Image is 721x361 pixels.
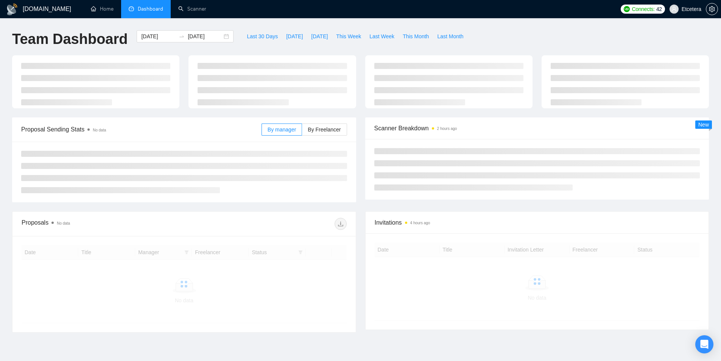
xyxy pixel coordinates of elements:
span: No data [57,221,70,225]
span: New [698,122,709,128]
button: Last Week [365,30,399,42]
div: Proposals [22,218,184,230]
input: Start date [141,32,176,41]
input: End date [188,32,222,41]
button: This Week [332,30,365,42]
button: [DATE] [282,30,307,42]
span: swap-right [179,33,185,39]
a: setting [706,6,718,12]
span: Connects: [632,5,655,13]
span: dashboard [129,6,134,11]
span: Last 30 Days [247,32,278,41]
a: homeHome [91,6,114,12]
button: [DATE] [307,30,332,42]
span: Last Week [369,32,394,41]
span: Proposal Sending Stats [21,125,262,134]
span: Last Month [437,32,463,41]
div: Open Intercom Messenger [695,335,713,353]
span: This Week [336,32,361,41]
button: Last Month [433,30,467,42]
time: 4 hours ago [410,221,430,225]
button: Last 30 Days [243,30,282,42]
img: logo [6,3,18,16]
span: Scanner Breakdown [374,123,700,133]
time: 2 hours ago [437,127,457,131]
h1: Team Dashboard [12,30,128,48]
span: By manager [268,127,296,133]
span: [DATE] [311,32,328,41]
button: This Month [399,30,433,42]
a: searchScanner [178,6,206,12]
span: This Month [403,32,429,41]
span: No data [93,128,106,132]
span: setting [706,6,718,12]
span: 42 [656,5,662,13]
span: Dashboard [138,6,163,12]
button: setting [706,3,718,15]
span: Invitations [375,218,700,227]
span: By Freelancer [308,127,341,133]
span: to [179,33,185,39]
span: user [671,6,677,12]
img: upwork-logo.png [624,6,630,12]
span: [DATE] [286,32,303,41]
